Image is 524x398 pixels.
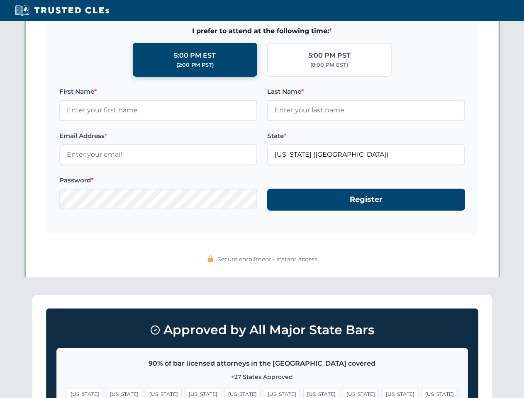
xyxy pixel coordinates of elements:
[59,87,257,97] label: First Name
[59,131,257,141] label: Email Address
[59,100,257,121] input: Enter your first name
[67,372,458,381] p: +27 States Approved
[267,87,465,97] label: Last Name
[267,131,465,141] label: State
[12,4,112,17] img: Trusted CLEs
[59,175,257,185] label: Password
[207,255,214,262] img: 🔒
[174,50,216,61] div: 5:00 PM EST
[56,319,468,341] h3: Approved by All Major State Bars
[176,61,214,69] div: (2:00 PM PST)
[59,144,257,165] input: Enter your email
[217,255,317,264] span: Secure enrollment • Instant access
[267,100,465,121] input: Enter your last name
[267,189,465,211] button: Register
[308,50,351,61] div: 5:00 PM PST
[267,144,465,165] input: Florida (FL)
[59,26,465,36] span: I prefer to attend at the following time:
[67,358,458,369] p: 90% of bar licensed attorneys in the [GEOGRAPHIC_DATA] covered
[310,61,348,69] div: (8:00 PM EST)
